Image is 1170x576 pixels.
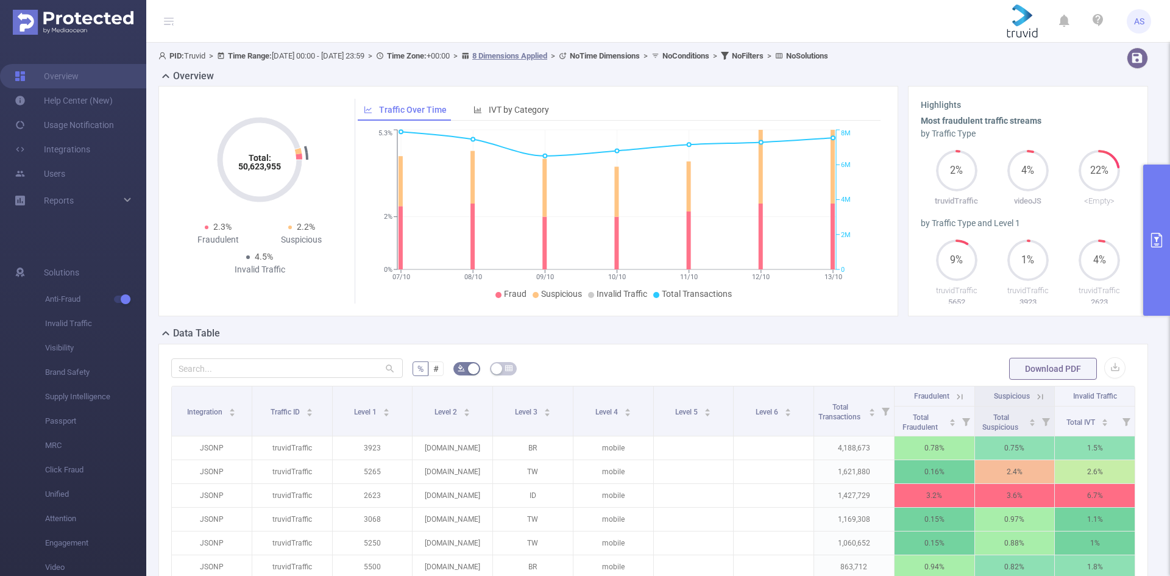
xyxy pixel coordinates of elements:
[868,411,875,415] i: icon: caret-down
[608,273,626,281] tspan: 10/10
[895,460,974,483] p: 0.16%
[544,407,551,414] div: Sort
[45,360,146,385] span: Brand Safety
[573,484,653,507] p: mobile
[515,408,539,416] span: Level 3
[364,105,372,114] i: icon: line-chart
[15,64,79,88] a: Overview
[172,484,252,507] p: JSONP
[173,326,220,341] h2: Data Table
[213,222,232,232] span: 2.3%
[975,508,1055,531] p: 0.97%
[45,458,146,482] span: Click Fraud
[624,407,631,410] i: icon: caret-up
[493,508,573,531] p: TW
[45,482,146,507] span: Unified
[814,436,894,460] p: 4,188,673
[573,436,653,460] p: mobile
[764,51,775,60] span: >
[921,285,992,297] p: truvidTraffic
[413,532,492,555] p: [DOMAIN_NAME]
[255,252,273,261] span: 4.5%
[640,51,651,60] span: >
[570,51,640,60] b: No Time Dimensions
[1007,255,1049,265] span: 1%
[384,266,392,274] tspan: 0%
[364,51,376,60] span: >
[260,233,343,246] div: Suspicious
[1084,196,1115,205] span: <Empty>
[544,411,550,415] i: icon: caret-down
[383,407,390,410] i: icon: caret-up
[13,10,133,35] img: Protected Media
[176,233,260,246] div: Fraudulent
[1029,421,1036,425] i: icon: caret-down
[814,484,894,507] p: 1,427,729
[252,532,332,555] p: truvidTraffic
[975,436,1055,460] p: 0.75%
[994,392,1030,400] span: Suspicious
[895,532,974,555] p: 0.15%
[45,507,146,531] span: Attention
[1055,508,1135,531] p: 1.1%
[756,408,780,416] span: Level 6
[392,273,410,281] tspan: 07/10
[818,403,862,421] span: Total Transactions
[333,436,413,460] p: 3923
[354,408,378,416] span: Level 1
[895,436,974,460] p: 0.78%
[936,166,977,176] span: 2%
[841,231,851,239] tspan: 2M
[45,287,146,311] span: Anti-Fraud
[413,436,492,460] p: [DOMAIN_NAME]
[975,484,1055,507] p: 3.6%
[387,51,427,60] b: Time Zone:
[378,130,392,138] tspan: 5.3%
[158,51,828,60] span: Truvid [DATE] 00:00 - [DATE] 23:59 +00:00
[458,364,465,372] i: icon: bg-colors
[171,358,403,378] input: Search...
[541,289,582,299] span: Suspicious
[172,508,252,531] p: JSONP
[379,105,447,115] span: Traffic Over Time
[45,336,146,360] span: Visibility
[44,260,79,285] span: Solutions
[45,531,146,555] span: Engagement
[597,289,647,299] span: Invalid Traffic
[307,407,313,410] i: icon: caret-up
[662,289,732,299] span: Total Transactions
[333,484,413,507] p: 2623
[249,153,271,163] tspan: Total:
[493,436,573,460] p: BR
[229,407,236,414] div: Sort
[680,273,698,281] tspan: 11/10
[992,285,1063,297] p: truvidTraffic
[158,52,169,60] i: icon: user
[1055,532,1135,555] p: 1%
[786,51,828,60] b: No Solutions
[841,196,851,204] tspan: 4M
[814,532,894,555] p: 1,060,652
[252,460,332,483] p: truvidTraffic
[921,127,1135,140] div: by Traffic Type
[434,408,459,416] span: Level 2
[1007,166,1049,176] span: 4%
[921,296,992,308] p: 5652
[229,407,236,410] i: icon: caret-up
[1073,392,1117,400] span: Invalid Traffic
[433,364,439,374] span: #
[1066,418,1097,427] span: Total IVT
[15,88,113,113] a: Help Center (New)
[662,51,709,60] b: No Conditions
[877,386,894,436] i: Filter menu
[169,51,184,60] b: PID:
[489,105,549,115] span: IVT by Category
[595,408,620,416] span: Level 4
[464,273,482,281] tspan: 08/10
[992,296,1063,308] p: 3923
[15,137,90,162] a: Integrations
[172,460,252,483] p: JSONP
[1029,417,1036,424] div: Sort
[464,407,470,410] i: icon: caret-up
[1079,166,1120,176] span: 22%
